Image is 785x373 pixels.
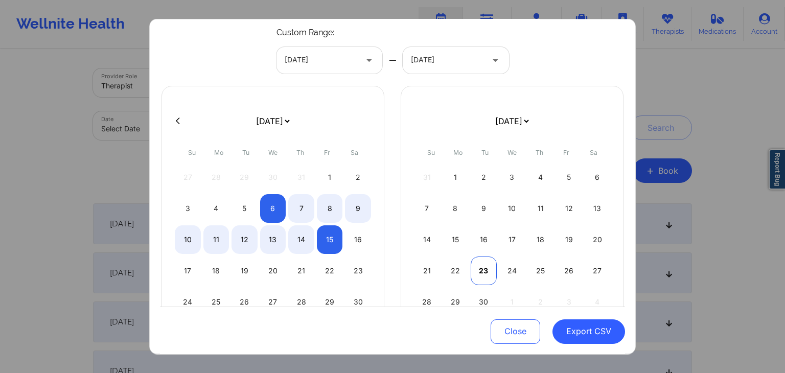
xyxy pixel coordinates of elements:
div: Sat Aug 16 2025 [345,225,371,254]
div: Tue Aug 19 2025 [232,257,258,285]
div: Fri Sep 26 2025 [556,257,582,285]
div: Thu Aug 28 2025 [288,288,314,316]
div: Wed Sep 03 2025 [499,163,525,192]
div: Mon Aug 18 2025 [203,257,229,285]
div: Fri Aug 01 2025 [317,163,343,192]
div: Mon Sep 01 2025 [443,163,469,192]
button: Export CSV [552,319,625,344]
div: Mon Aug 25 2025 [203,288,229,316]
div: Thu Aug 21 2025 [288,257,314,285]
div: Fri Aug 15 2025 [317,225,343,254]
button: Close [491,319,540,344]
div: Mon Sep 15 2025 [443,225,469,254]
div: Wed Aug 27 2025 [260,288,286,316]
abbr: Sunday [188,149,196,156]
div: Fri Sep 05 2025 [556,163,582,192]
div: Fri Aug 08 2025 [317,194,343,223]
div: Thu Sep 04 2025 [527,163,553,192]
div: Mon Sep 22 2025 [443,257,469,285]
div: Wed Sep 17 2025 [499,225,525,254]
div: Tue Aug 12 2025 [232,225,258,254]
div: Sun Aug 10 2025 [175,225,201,254]
div: Sat Aug 02 2025 [345,163,371,192]
abbr: Saturday [351,149,358,156]
abbr: Monday [453,149,463,156]
div: Sat Aug 09 2025 [345,194,371,223]
div: Tue Sep 23 2025 [471,257,497,285]
div: Thu Sep 18 2025 [527,225,553,254]
p: Custom Range: [276,28,334,39]
div: Sat Sep 13 2025 [584,194,610,223]
div: Mon Sep 08 2025 [443,194,469,223]
abbr: Friday [324,149,330,156]
div: Sun Aug 03 2025 [175,194,201,223]
div: Tue Sep 02 2025 [471,163,497,192]
abbr: Friday [563,149,569,156]
div: Wed Sep 10 2025 [499,194,525,223]
div: Sat Aug 23 2025 [345,257,371,285]
div: Sat Sep 27 2025 [584,257,610,285]
div: Sun Sep 14 2025 [414,225,440,254]
div: Sat Aug 30 2025 [345,288,371,316]
div: Tue Sep 09 2025 [471,194,497,223]
div: Thu Sep 25 2025 [527,257,553,285]
div: Sun Sep 28 2025 [414,288,440,316]
abbr: Wednesday [507,149,517,156]
div: Wed Aug 13 2025 [260,225,286,254]
abbr: Monday [214,149,223,156]
div: Wed Aug 06 2025 [260,194,286,223]
div: Sat Sep 20 2025 [584,225,610,254]
div: Wed Aug 20 2025 [260,257,286,285]
abbr: Tuesday [481,149,489,156]
div: Tue Sep 16 2025 [471,225,497,254]
div: Wed Sep 24 2025 [499,257,525,285]
div: Sun Sep 07 2025 [414,194,440,223]
div: Tue Aug 26 2025 [232,288,258,316]
div: [DATE] [411,47,483,74]
div: Fri Sep 19 2025 [556,225,582,254]
div: Thu Aug 07 2025 [288,194,314,223]
div: Thu Aug 14 2025 [288,225,314,254]
div: Tue Aug 05 2025 [232,194,258,223]
div: Sun Aug 17 2025 [175,257,201,285]
abbr: Thursday [536,149,543,156]
div: — [382,47,403,74]
div: Thu Sep 11 2025 [527,194,553,223]
div: Sun Aug 24 2025 [175,288,201,316]
div: Sat Sep 06 2025 [584,163,610,192]
div: [DATE] [285,47,357,74]
abbr: Tuesday [242,149,249,156]
div: Fri Sep 12 2025 [556,194,582,223]
abbr: Sunday [427,149,435,156]
abbr: Saturday [590,149,597,156]
abbr: Thursday [296,149,304,156]
div: Mon Sep 29 2025 [443,288,469,316]
div: Fri Aug 29 2025 [317,288,343,316]
div: Tue Sep 30 2025 [471,288,497,316]
div: Mon Aug 11 2025 [203,225,229,254]
div: Mon Aug 04 2025 [203,194,229,223]
abbr: Wednesday [268,149,278,156]
div: Fri Aug 22 2025 [317,257,343,285]
div: Sun Sep 21 2025 [414,257,440,285]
